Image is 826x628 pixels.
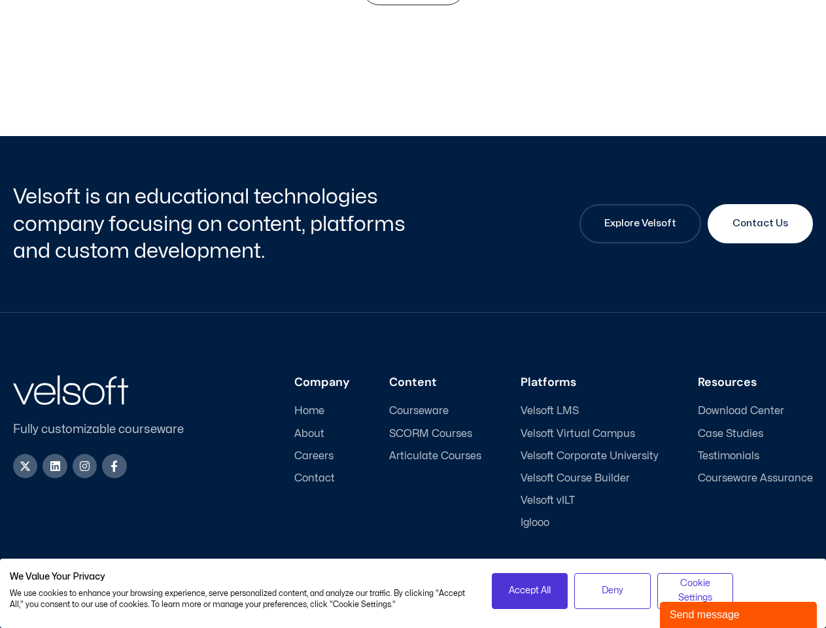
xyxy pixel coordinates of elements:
a: Explore Velsoft [579,204,701,243]
span: About [294,428,324,440]
span: Velsoft Course Builder [521,472,630,485]
a: Velsoft vILT [521,495,659,507]
span: Velsoft LMS [521,405,579,417]
button: Accept all cookies [492,573,568,609]
a: Case Studies [698,428,813,440]
p: We use cookies to enhance your browsing experience, serve personalized content, and analyze our t... [10,588,472,610]
span: Contact Us [732,216,788,232]
a: Velsoft LMS [521,405,659,417]
span: Case Studies [698,428,763,440]
a: Velsoft Course Builder [521,472,659,485]
span: Cookie Settings [666,576,725,606]
h2: We Value Your Privacy [10,571,472,583]
span: Velsoft Virtual Campus [521,428,635,440]
a: Iglooo [521,517,659,529]
a: Courseware [389,405,481,417]
span: Contact [294,472,335,485]
span: Download Center [698,405,784,417]
a: Velsoft Corporate University [521,450,659,462]
h2: Velsoft is an educational technologies company focusing on content, platforms and custom developm... [13,183,410,265]
span: Testimonials [698,450,759,462]
span: Careers [294,450,334,462]
h3: Content [389,375,481,390]
h3: Platforms [521,375,659,390]
a: Contact [294,472,350,485]
a: Courseware Assurance [698,472,813,485]
span: Velsoft vILT [521,495,575,507]
a: Home [294,405,350,417]
span: Explore Velsoft [604,216,676,232]
button: Adjust cookie preferences [657,573,734,609]
p: Fully customizable courseware [13,421,205,438]
button: Deny all cookies [574,573,651,609]
iframe: chat widget [660,599,819,628]
span: Home [294,405,324,417]
a: About [294,428,350,440]
span: Iglooo [521,517,549,529]
span: SCORM Courses [389,428,472,440]
a: SCORM Courses [389,428,481,440]
h3: Company [294,375,350,390]
span: Accept All [509,584,551,598]
a: Careers [294,450,350,462]
h3: Resources [698,375,813,390]
a: Download Center [698,405,813,417]
span: Deny [602,584,623,598]
a: Articulate Courses [389,450,481,462]
span: Courseware [389,405,449,417]
a: Testimonials [698,450,813,462]
a: Contact Us [708,204,813,243]
a: Velsoft Virtual Campus [521,428,659,440]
